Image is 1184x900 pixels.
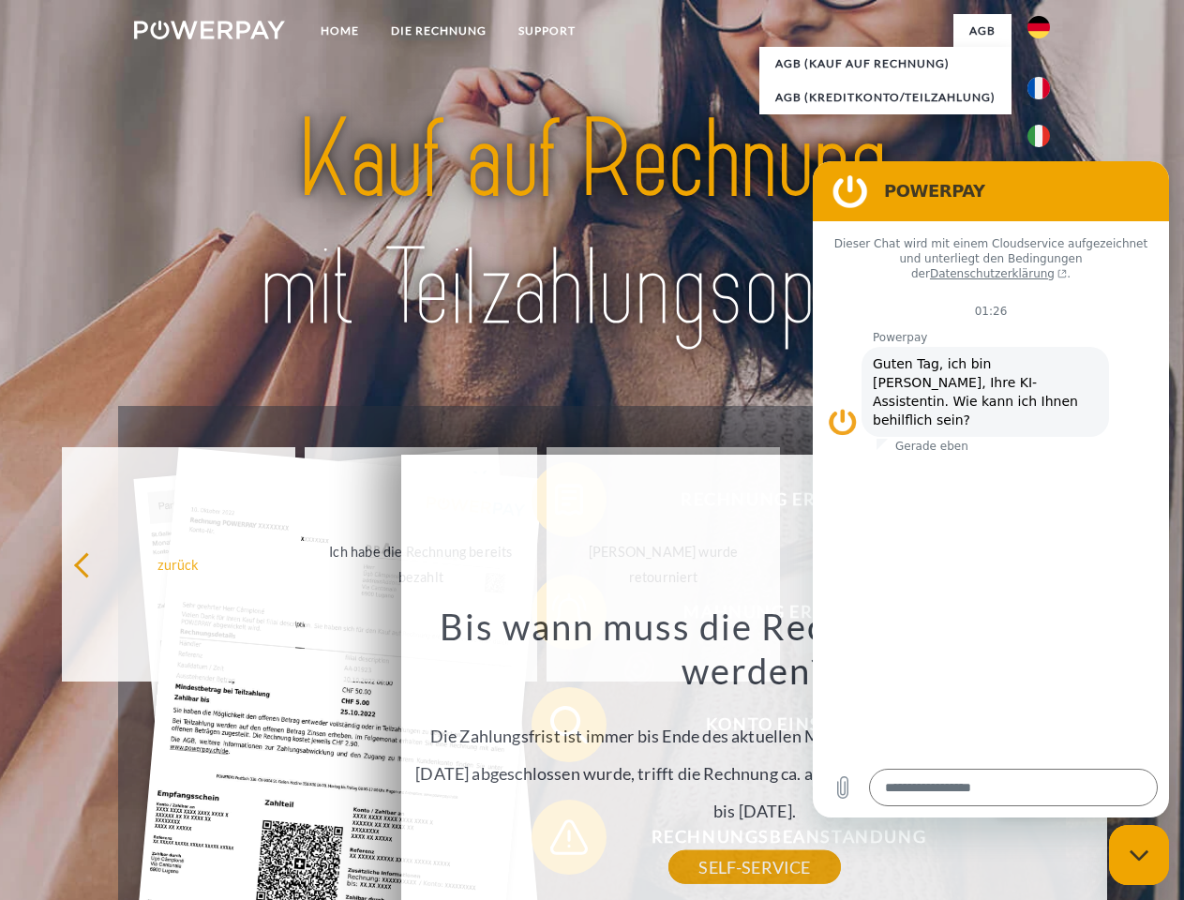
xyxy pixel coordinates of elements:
[412,604,1097,694] h3: Bis wann muss die Rechnung bezahlt werden?
[1027,77,1050,99] img: fr
[668,850,840,884] a: SELF-SERVICE
[179,90,1005,359] img: title-powerpay_de.svg
[134,21,285,39] img: logo-powerpay-white.svg
[813,161,1169,817] iframe: Messaging-Fenster
[412,604,1097,867] div: Die Zahlungsfrist ist immer bis Ende des aktuellen Monats. Wenn die Bestellung z.B. am [DATE] abg...
[73,551,284,577] div: zurück
[953,14,1012,48] a: agb
[759,47,1012,81] a: AGB (Kauf auf Rechnung)
[1109,825,1169,885] iframe: Schaltfläche zum Öffnen des Messaging-Fensters; Konversation läuft
[375,14,502,48] a: DIE RECHNUNG
[1027,16,1050,38] img: de
[316,539,527,590] div: Ich habe die Rechnung bereits bezahlt
[1027,125,1050,147] img: it
[759,81,1012,114] a: AGB (Kreditkonto/Teilzahlung)
[305,14,375,48] a: Home
[502,14,592,48] a: SUPPORT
